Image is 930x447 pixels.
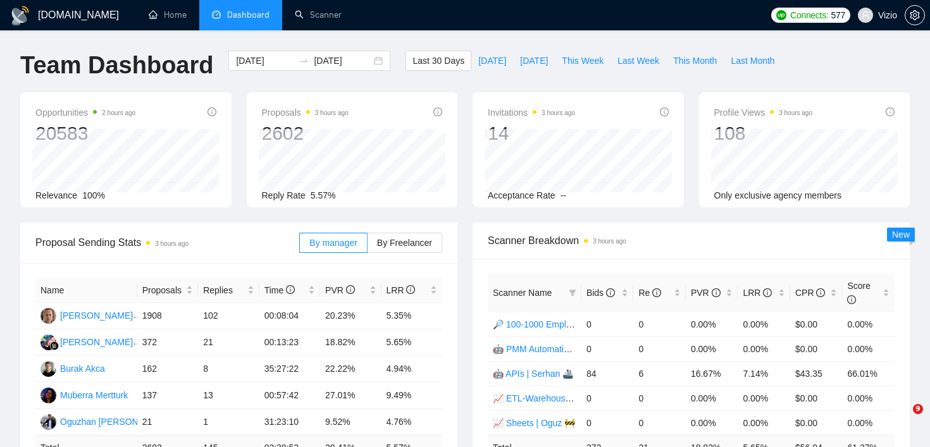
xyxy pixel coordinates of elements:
[137,329,198,356] td: 372
[259,303,320,329] td: 00:08:04
[295,9,342,20] a: searchScanner
[493,288,552,298] span: Scanner Name
[35,190,77,200] span: Relevance
[346,285,355,294] span: info-circle
[60,309,133,322] div: [PERSON_NAME]
[581,410,634,435] td: 0
[40,334,56,350] img: SM
[40,336,133,346] a: SM[PERSON_NAME]
[842,336,895,361] td: 0.00%
[776,10,786,20] img: upwork-logo.png
[381,383,443,409] td: 9.49%
[198,356,259,383] td: 8
[137,356,198,383] td: 162
[137,409,198,436] td: 21
[198,278,259,303] th: Replies
[60,335,133,349] div: [PERSON_NAME]
[406,285,415,294] span: info-circle
[40,414,56,430] img: OT
[569,289,576,297] span: filter
[478,54,506,68] span: [DATE]
[738,312,790,336] td: 0.00%
[488,190,555,200] span: Acceptance Rate
[60,388,128,402] div: Muberra Mertturk
[606,288,615,297] span: info-circle
[842,312,895,336] td: 0.00%
[686,410,738,435] td: 0.00%
[731,54,774,68] span: Last Month
[198,303,259,329] td: 102
[673,54,717,68] span: This Month
[212,10,221,19] span: dashboard
[790,361,843,386] td: $43.35
[493,393,602,403] a: 📈 ETL-Warehouse | Orhan
[581,361,634,386] td: 84
[236,54,294,68] input: Start date
[35,278,137,303] th: Name
[586,288,615,298] span: Bids
[412,54,464,68] span: Last 30 Days
[633,312,686,336] td: 0
[611,51,666,71] button: Last Week
[886,107,895,116] span: info-circle
[137,303,198,329] td: 1908
[617,54,659,68] span: Last Week
[842,386,895,410] td: 0.00%
[905,10,924,20] span: setting
[35,105,135,120] span: Opportunities
[377,238,432,248] span: By Freelancer
[581,386,634,410] td: 0
[738,361,790,386] td: 7.14%
[581,336,634,361] td: 0
[155,240,189,247] time: 3 hours ago
[493,319,603,329] a: 🔎 100-1000 Employees 🕺🏻
[35,235,299,250] span: Proposal Sending Stats
[381,356,443,383] td: 4.94%
[520,54,548,68] span: [DATE]
[686,361,738,386] td: 16.67%
[471,51,513,71] button: [DATE]
[60,362,105,376] div: Burak Akca
[712,288,721,297] span: info-circle
[790,386,843,410] td: $0.00
[299,56,309,66] span: swap-right
[561,190,566,200] span: --
[493,418,575,428] a: 📈 Sheets | Oguz 🚧
[325,285,355,295] span: PVR
[40,363,105,373] a: BABurak Akca
[666,51,724,71] button: This Month
[887,404,917,434] iframe: Intercom live chat
[686,312,738,336] td: 0.00%
[198,383,259,409] td: 13
[198,329,259,356] td: 21
[488,105,575,120] span: Invitations
[40,389,128,400] a: MMMuberra Mertturk
[299,56,309,66] span: to
[320,303,381,329] td: 20.23%
[208,107,216,116] span: info-circle
[40,388,56,403] img: MM
[40,361,56,377] img: BA
[493,344,619,354] a: 🤖 PMM Automation | Kürşat 🚧
[638,288,661,298] span: Re
[264,285,295,295] span: Time
[847,281,871,305] span: Score
[142,283,183,297] span: Proposals
[738,386,790,410] td: 0.00%
[831,8,845,22] span: 577
[433,107,442,116] span: info-circle
[795,288,825,298] span: CPR
[40,308,56,324] img: SK
[40,310,133,320] a: SK[PERSON_NAME]
[60,415,171,429] div: Oguzhan [PERSON_NAME]
[842,361,895,386] td: 66.01%
[581,312,634,336] td: 0
[566,283,579,302] span: filter
[137,383,198,409] td: 137
[381,329,443,356] td: 5.65%
[198,409,259,436] td: 1
[542,109,575,116] time: 3 hours ago
[562,54,604,68] span: This Week
[724,51,781,71] button: Last Month
[743,288,772,298] span: LRR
